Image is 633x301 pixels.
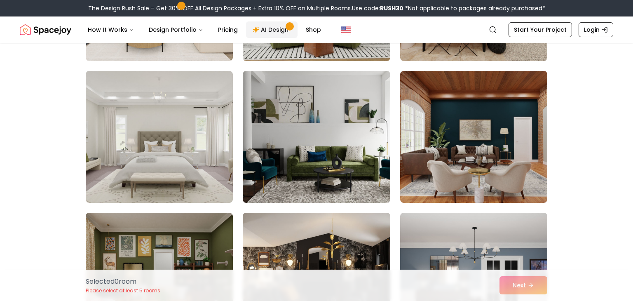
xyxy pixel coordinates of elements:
[211,21,244,38] a: Pricing
[243,71,390,203] img: Room room-17
[579,22,613,37] a: Login
[86,71,233,203] img: Room room-16
[20,21,71,38] a: Spacejoy
[81,21,328,38] nav: Main
[509,22,572,37] a: Start Your Project
[81,21,141,38] button: How It Works
[20,21,71,38] img: Spacejoy Logo
[86,287,160,294] p: Please select at least 5 rooms
[352,4,403,12] span: Use code:
[86,277,160,287] p: Selected 0 room
[299,21,328,38] a: Shop
[341,25,351,35] img: United States
[88,4,545,12] div: The Design Rush Sale – Get 30% OFF All Design Packages + Extra 10% OFF on Multiple Rooms.
[20,16,613,43] nav: Global
[246,21,298,38] a: AI Design
[142,21,210,38] button: Design Portfolio
[400,71,547,203] img: Room room-18
[380,4,403,12] b: RUSH30
[403,4,545,12] span: *Not applicable to packages already purchased*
